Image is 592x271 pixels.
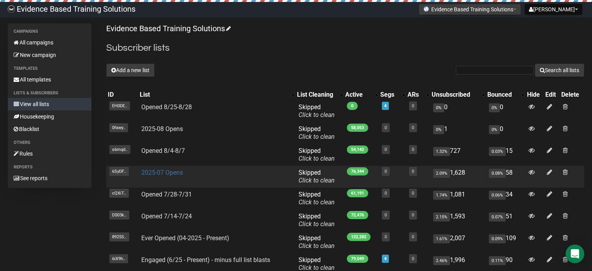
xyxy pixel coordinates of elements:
[430,122,486,144] td: 1
[566,244,584,263] div: Open Intercom Messenger
[423,6,429,12] img: favicons
[544,89,560,100] th: Edit: No sort applied, sorting is disabled
[486,100,525,122] td: 0
[299,133,335,140] a: Click to clean
[106,41,584,55] h2: Subscriber lists
[380,91,398,99] div: Segs
[433,234,450,243] span: 1.61%
[412,234,414,239] a: 0
[299,155,335,162] a: Click to clean
[561,91,583,99] div: Delete
[138,89,295,100] th: List: No sort applied, activate to apply an ascending sort
[8,36,91,49] a: All campaigns
[297,91,336,99] div: List Cleaning
[433,125,444,134] span: 0%
[433,191,450,200] span: 1.74%
[385,213,387,218] a: 0
[379,89,406,100] th: Segs: No sort applied, activate to apply an ascending sort
[109,211,129,220] span: D503k..
[560,89,584,100] th: Delete: No sort applied, sorting is disabled
[384,256,386,261] a: 4
[489,213,506,221] span: 0.07%
[535,64,584,77] button: Search all lists
[8,27,91,36] li: Campaigns
[430,231,486,253] td: 2,007
[384,103,386,108] a: 4
[299,125,335,140] span: Skipped
[141,191,192,198] a: Opened 7/28-7/31
[299,111,335,119] a: Click to clean
[486,231,525,253] td: 109
[527,91,542,99] div: Hide
[412,256,414,261] a: 0
[299,177,335,184] a: Click to clean
[141,234,229,242] a: Ever Opened (04-2025 - Present)
[141,213,192,220] a: Opened 7/14-7/24
[489,147,506,156] span: 0.03%
[430,166,486,188] td: 1,628
[433,169,450,178] span: 2.09%
[486,89,525,100] th: Bounced: No sort applied, activate to apply an ascending sort
[299,169,335,184] span: Skipped
[299,147,335,162] span: Skipped
[299,198,335,206] a: Click to clean
[109,145,130,154] span: s6mqd..
[489,103,500,112] span: 0%
[109,167,129,176] span: 6SyDF..
[141,147,185,154] a: Opened 8/4-8/7
[347,145,368,154] span: 54,142
[8,163,91,172] li: Reports
[109,254,128,263] span: 6iX9h..
[430,209,486,231] td: 1,593
[385,234,387,239] a: 0
[8,147,91,160] a: Rules
[8,98,91,110] a: View all lists
[109,123,128,132] span: 0fawy..
[141,125,183,133] a: 2025-08 Opens
[433,256,450,265] span: 2.46%
[8,64,91,73] li: Templates
[106,89,138,100] th: ID: No sort applied, sorting is disabled
[109,101,130,110] span: EH0DE..
[430,144,486,166] td: 727
[8,49,91,61] a: New campaign
[106,24,230,33] a: Evidence Based Training Solutions
[385,147,387,152] a: 0
[489,234,506,243] span: 0.09%
[419,4,521,15] button: Evidence Based Training Solutions
[140,91,288,99] div: List
[299,242,335,250] a: Click to clean
[430,100,486,122] td: 0
[385,125,387,130] a: 0
[525,4,582,15] button: [PERSON_NAME]
[347,189,368,197] span: 61,191
[489,169,506,178] span: 0.08%
[486,188,525,209] td: 34
[412,213,414,218] a: 0
[545,91,558,99] div: Edit
[299,234,335,250] span: Skipped
[8,73,91,86] a: All templates
[412,147,414,152] a: 0
[385,169,387,174] a: 0
[412,103,414,108] a: 0
[433,213,450,221] span: 2.15%
[406,89,430,100] th: ARs: No sort applied, activate to apply an ascending sort
[299,191,335,206] span: Skipped
[108,91,137,99] div: ID
[430,188,486,209] td: 1,081
[345,91,371,99] div: Active
[8,123,91,135] a: Blacklist
[489,256,506,265] span: 0.11%
[489,191,506,200] span: 0.06%
[8,5,15,12] img: 6a635aadd5b086599a41eda90e0773ac
[347,102,358,110] span: 0
[299,213,335,228] span: Skipped
[412,125,414,130] a: 0
[8,89,91,98] li: Lists & subscribers
[408,91,422,99] div: ARs
[525,89,544,100] th: Hide: No sort applied, sorting is disabled
[347,233,371,241] span: 122,282
[487,91,517,99] div: Bounced
[8,172,91,184] a: See reports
